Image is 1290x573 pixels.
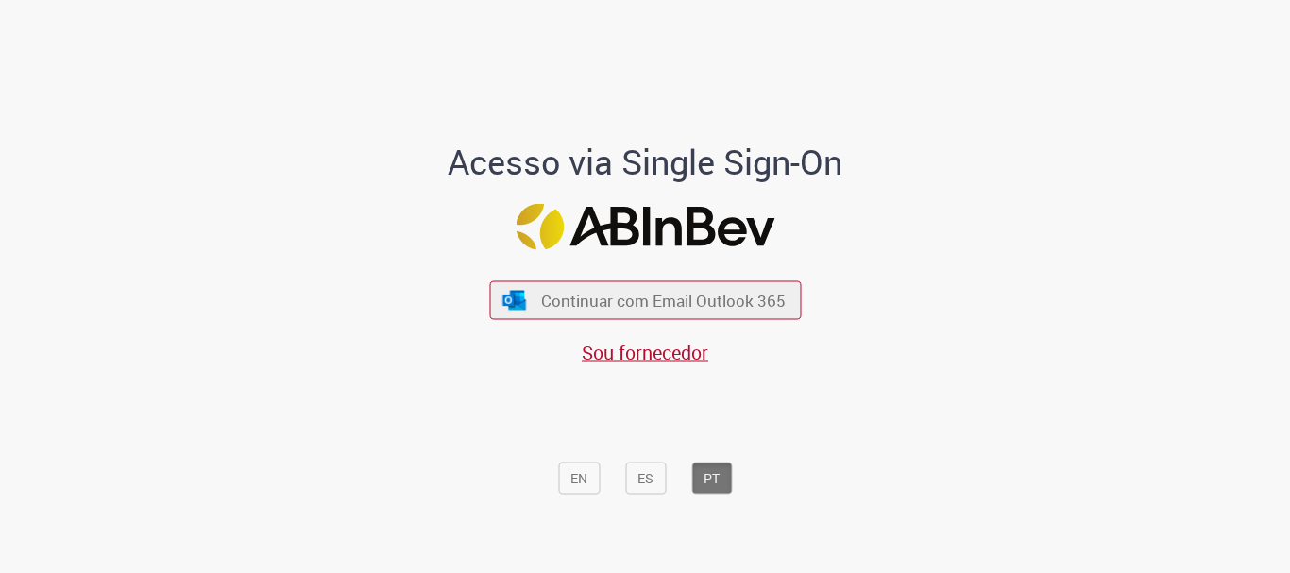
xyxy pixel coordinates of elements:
button: PT [691,463,732,495]
a: Sou fornecedor [582,340,708,365]
button: ícone Azure/Microsoft 360 Continuar com Email Outlook 365 [489,281,801,320]
h1: Acesso via Single Sign-On [383,143,908,181]
span: Continuar com Email Outlook 365 [541,290,786,312]
button: EN [558,463,600,495]
button: ES [625,463,666,495]
img: Logo ABInBev [516,204,774,250]
img: ícone Azure/Microsoft 360 [501,290,528,310]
